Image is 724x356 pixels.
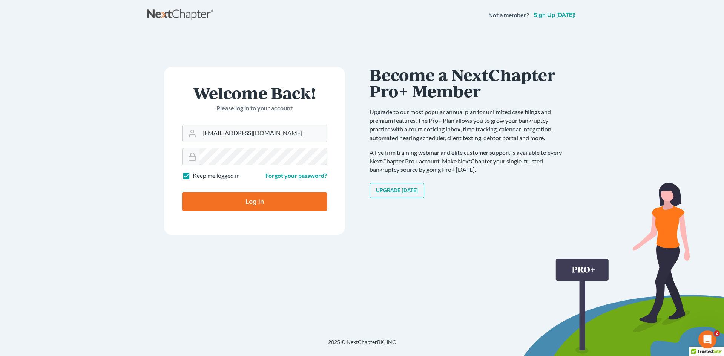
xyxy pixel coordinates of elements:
[182,85,327,101] h1: Welcome Back!
[370,67,569,99] h1: Become a NextChapter Pro+ Member
[182,104,327,113] p: Please log in to your account
[265,172,327,179] a: Forgot your password?
[147,338,577,352] div: 2025 © NextChapterBK, INC
[370,108,569,142] p: Upgrade to our most popular annual plan for unlimited case filings and premium features. The Pro+...
[698,330,716,348] iframe: Intercom live chat
[532,12,577,18] a: Sign up [DATE]!
[199,125,327,142] input: Email Address
[370,183,424,198] a: Upgrade [DATE]
[714,330,720,336] span: 2
[182,192,327,211] input: Log In
[193,171,240,180] label: Keep me logged in
[488,11,529,20] strong: Not a member?
[370,148,569,174] p: A live firm training webinar and elite customer support is available to every NextChapter Pro+ ac...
